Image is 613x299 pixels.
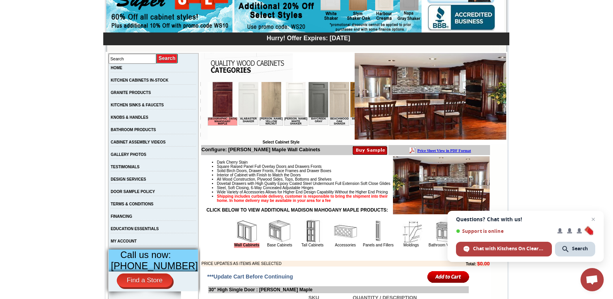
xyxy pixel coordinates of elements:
[217,160,248,164] span: Dark Cherry Stain
[263,140,300,144] b: Select Cabinet Style
[456,216,595,222] span: Questions? Chat with us!
[363,243,393,247] a: Panels and Fillers
[111,202,154,206] a: TERMS & CONDITIONS
[555,242,595,256] div: Search
[217,164,322,169] span: Square Raised Panel Full Overlay Doors and Drawers Fronts
[466,262,476,266] b: Total:
[111,177,146,181] a: DESIGN SERVICES
[572,245,588,252] span: Search
[201,261,423,267] td: PRICE UPDATES AS ITEMS ARE SELECTED
[111,91,151,95] a: GRANITE PRODUCTS
[111,190,155,194] a: DOOR SAMPLE POLICY
[120,249,171,260] span: Call us now:
[334,220,357,243] img: Accessories
[301,243,323,247] a: Tall Cabinets
[111,66,122,70] a: HOME
[217,190,388,194] span: Wide Variety of Accessories Allows for Higher End Design Capability Without the Higher End Pricing
[456,228,552,234] span: Support is online
[432,220,456,243] img: Bathroom Vanities
[217,194,388,203] strong: Shipping includes curbside delivery, customer is responsible to bring the shipment into their hom...
[335,243,356,247] a: Accessories
[207,207,388,213] strong: CLICK BELOW TO VIEW ADDITIONAL MADISON MAHOGANY MAPLE PRODUCTS:
[1,2,7,8] img: pdf.png
[208,82,355,140] iframe: Browser incompatible
[581,268,604,291] div: Open chat
[473,245,545,252] span: Chat with Kitchens On Clearance
[111,128,156,132] a: BATHROOM PRODUCTS
[429,243,460,247] a: Bathroom Vanities
[111,140,166,144] a: CABINET ASSEMBLY VIDEOS
[143,35,162,43] td: Bellmonte Maple
[208,286,469,293] td: 30" High Single Door : [PERSON_NAME] Maple
[217,186,314,190] span: Steel, Soft Closing, 6-Way Concealed Adjustable Hinges
[207,273,293,280] span: ***Update Cart Before Continuing
[9,3,63,7] b: Price Sheet View in PDF Format
[456,242,552,256] div: Chat with Kitchens On Clearance
[117,273,173,287] a: Find a Store
[267,243,292,247] a: Base Cabinets
[217,169,331,173] span: Solid Birch Doors, Drawer Fronts, Face Frames and Drawer Boxes
[235,220,258,243] img: Wall Cabinets
[111,165,139,169] a: TESTIMONIALS
[107,34,509,42] div: Hurry! Offer Expires: [DATE]
[427,270,470,283] input: Add to Cart
[111,115,148,120] a: KNOBS & HANDLES
[393,156,490,214] img: Product Image
[111,152,146,157] a: GALLERY PHOTOS
[268,220,291,243] img: Base Cabinets
[234,243,259,248] a: Wall Cabinets
[111,78,168,82] a: KITCHEN CABINETS IN-STOCK
[9,1,63,8] a: Price Sheet View in PDF Format
[217,177,331,181] span: All Wood Construction, Plywood Sides, Tops, Bottoms and Shelves
[301,220,324,243] img: Tall Cabinets
[477,261,490,267] b: $0.00
[400,220,423,243] img: Moldings
[217,173,301,177] span: Interior of Cabinet with Finish to Match the Doors
[156,53,178,64] input: Submit
[111,103,164,107] a: KITCHEN SINKS & FAUCETS
[201,147,320,152] b: Configure: [PERSON_NAME] Maple Wall Cabinets
[403,243,419,247] a: Moldings
[217,181,391,186] span: Dovetail Drawers with High Quality Epoxy Coated Steel Undermount Full Extension Soft Close Glides
[111,214,132,219] a: FINANCING
[111,260,198,271] span: [PHONE_NUMBER]
[111,227,159,231] a: EDUCATION ESSENTIALS
[367,220,390,243] img: Panels and Fillers
[589,215,598,224] span: Close chat
[355,53,506,140] img: Madison Mahogany Maple
[111,239,137,243] a: MY ACCOUNT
